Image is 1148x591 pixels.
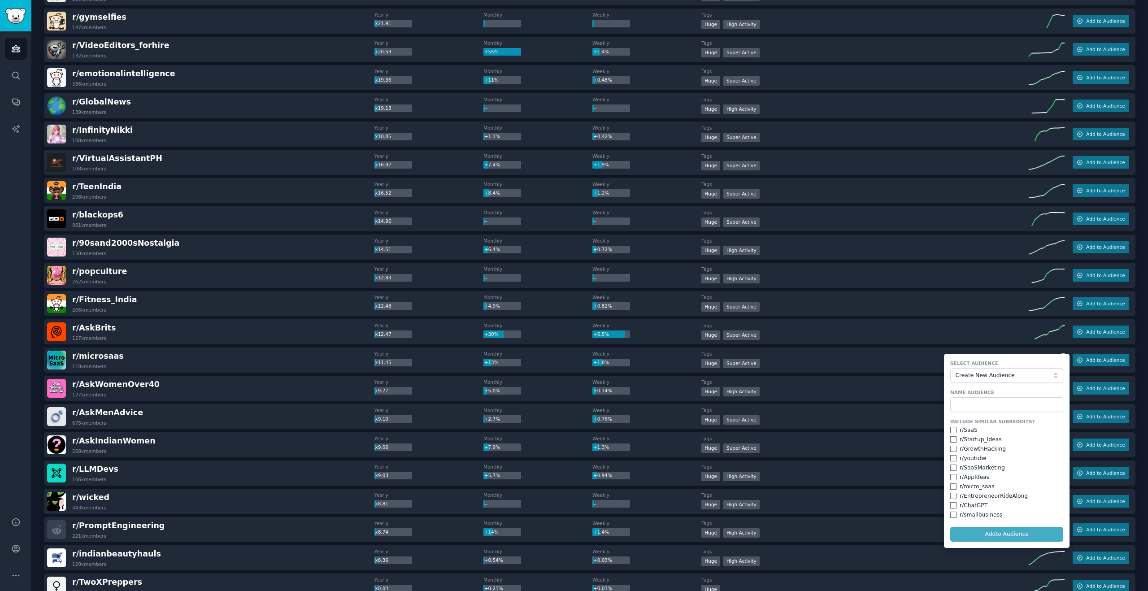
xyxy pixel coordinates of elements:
div: High Activity [723,387,760,396]
dt: Yearly [374,12,483,18]
span: r/ blackops6 [72,210,123,219]
button: Add to Audience [1073,297,1129,310]
dt: Monthly [483,520,592,526]
span: x12.47 [375,331,391,337]
span: x19.36 [375,77,391,83]
div: 208k members [72,448,106,454]
div: 881k members [72,222,106,228]
dt: Weekly [592,322,701,329]
span: r/ PromptEngineering [72,521,165,530]
span: +1.2% [593,190,609,196]
img: 90sand2000sNostalgia [47,238,66,256]
label: Select Audience [950,360,1063,366]
div: Huge [701,189,720,199]
img: VirtualAssistantPH [47,153,66,172]
div: Huge [701,359,720,368]
dt: Monthly [483,294,592,300]
div: Super Active [723,133,760,142]
span: Create New Audience [956,372,1054,380]
dt: Weekly [592,238,701,244]
span: x16.52 [375,190,391,196]
button: Add to Audience [1073,552,1129,564]
span: r/ VideoEditors_forhire [72,41,170,50]
span: -- [593,105,597,111]
span: Add to Audience [1086,272,1125,278]
span: x9.10 [375,416,388,422]
span: r/ AskWomenOver40 [72,380,160,389]
div: Huge [701,302,720,312]
dt: Monthly [483,464,592,470]
span: x9.03 [375,473,388,478]
div: r/ EntrepreneurRideAlong [960,492,1028,500]
span: +0.72% [593,247,612,252]
span: +7.9% [484,444,500,450]
span: x8.74 [375,529,388,535]
button: Add to Audience [1073,156,1129,169]
span: -- [484,275,488,280]
dt: Yearly [374,68,483,74]
dt: Tags [701,435,1029,442]
button: Add to Audience [1073,15,1129,27]
dt: Tags [701,266,1029,272]
img: blackops6 [47,209,66,228]
span: +0.48% [593,77,612,83]
span: Add to Audience [1086,583,1125,589]
div: Huge [701,528,720,538]
dt: Tags [701,181,1029,187]
dt: Monthly [483,407,592,413]
span: Add to Audience [1086,187,1125,194]
div: 443k members [72,504,106,511]
span: +8.4% [484,190,500,196]
span: Add to Audience [1086,470,1125,476]
span: Add to Audience [1086,46,1125,52]
span: +7.4% [484,162,500,167]
button: Add to Audience [1073,326,1129,338]
dt: Tags [701,40,1029,46]
span: +1.1% [484,134,500,139]
span: r/ wicked [72,493,109,502]
span: -- [593,21,597,26]
div: High Activity [723,246,760,255]
span: Add to Audience [1086,18,1125,24]
dt: Yearly [374,294,483,300]
div: Huge [701,48,720,57]
dt: Tags [701,351,1029,357]
span: Add to Audience [1086,103,1125,109]
div: High Activity [723,104,760,114]
img: GummySearch logo [5,8,26,24]
span: r/ popculture [72,267,127,276]
dt: Yearly [374,238,483,244]
dt: Tags [701,492,1029,498]
div: 110k members [72,363,106,369]
dt: Weekly [592,153,701,159]
div: Super Active [723,217,760,227]
dt: Tags [701,12,1029,18]
dt: Monthly [483,577,592,583]
dt: Yearly [374,125,483,131]
img: emotionalintelligence [47,68,66,87]
div: 127k members [72,335,106,341]
dt: Tags [701,209,1029,216]
span: r/ GlobalNews [72,97,131,106]
span: +5.7% [484,473,500,478]
div: 139k members [72,109,106,115]
dt: Monthly [483,181,592,187]
span: +6.5% [593,331,609,337]
dt: Tags [701,322,1029,329]
button: Add to Audience [1073,213,1129,225]
div: Huge [701,20,720,29]
div: r/ SaaS [960,426,978,435]
div: 150k members [72,250,106,256]
button: Add to Audience [1073,354,1129,366]
span: +1.9% [593,162,609,167]
dt: Weekly [592,181,701,187]
span: r/ indianbeautyhauls [72,549,161,558]
div: Super Active [723,330,760,340]
dt: Weekly [592,464,701,470]
div: Huge [701,133,720,142]
div: Huge [701,246,720,255]
span: r/ Fitness_India [72,295,137,304]
div: 120k members [72,561,106,567]
dt: Yearly [374,153,483,159]
dt: Yearly [374,266,483,272]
